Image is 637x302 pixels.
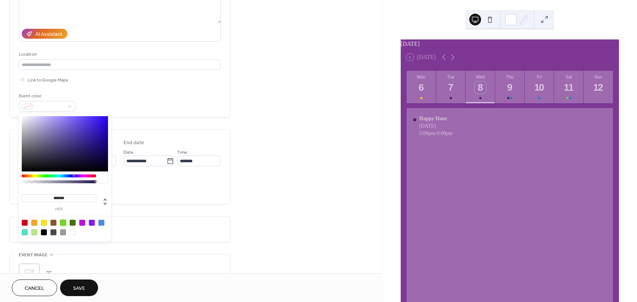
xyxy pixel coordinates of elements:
[31,229,37,235] div: #B8E986
[497,74,522,80] div: Thu
[409,74,434,80] div: Mon
[437,131,453,136] span: 9:00pm
[60,280,98,296] button: Save
[474,81,487,94] div: 8
[19,92,74,100] div: Event color
[533,81,546,94] div: 10
[407,71,436,103] button: Mon6
[563,81,575,94] div: 11
[89,220,95,226] div: #9013FE
[22,29,67,39] button: AI Assistant
[419,123,452,129] div: [DATE]
[504,81,516,94] div: 9
[556,74,581,80] div: Sat
[435,131,437,136] span: -
[19,251,48,259] span: Event image
[41,220,47,226] div: #F8E71C
[41,229,47,235] div: #000000
[436,71,466,103] button: Tue7
[445,81,457,94] div: 7
[12,280,57,296] button: Cancel
[466,71,495,103] button: Wed8
[401,39,619,48] div: [DATE]
[79,220,85,226] div: #BD10E0
[592,81,605,94] div: 12
[586,74,611,80] div: Sun
[177,149,187,156] span: Time
[438,74,463,80] div: Tue
[468,74,493,80] div: Wed
[527,74,552,80] div: Fri
[584,71,613,103] button: Sun12
[60,220,66,226] div: #7ED321
[28,76,68,84] span: Link to Google Maps
[70,229,76,235] div: #FFFFFF
[19,264,39,284] div: ;
[123,149,133,156] span: Date
[51,220,56,226] div: #8B572A
[22,229,28,235] div: #50E3C2
[525,71,554,103] button: Fri10
[554,71,584,103] button: Sat11
[22,207,96,211] label: hex
[415,81,428,94] div: 6
[73,285,85,292] span: Save
[22,220,28,226] div: #D0021B
[419,131,435,136] span: 5:00pm
[123,139,144,147] div: End date
[419,116,452,122] div: Happy Hour
[495,71,525,103] button: Thu9
[25,285,44,292] span: Cancel
[19,51,219,58] div: Location
[70,220,76,226] div: #417505
[31,220,37,226] div: #F5A623
[98,220,104,226] div: #4A90E2
[51,229,56,235] div: #4A4A4A
[35,31,62,38] div: AI Assistant
[60,229,66,235] div: #9B9B9B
